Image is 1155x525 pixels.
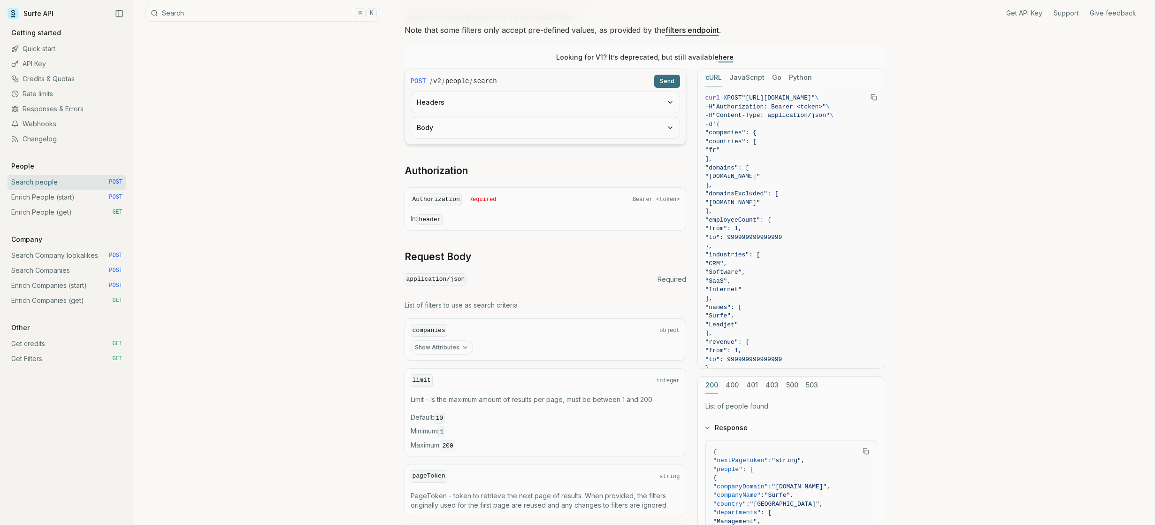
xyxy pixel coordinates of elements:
span: Bearer <token> [633,196,680,203]
span: Minimum : [411,426,680,437]
a: Rate limits [8,86,126,101]
span: POST [109,178,122,186]
span: "Leadjet" [705,321,738,328]
span: ], [705,295,713,302]
span: -X [720,94,727,101]
span: "companyName" [713,492,761,499]
span: -H [705,112,713,119]
button: Send [654,75,680,88]
kbd: ⌘ [355,8,365,18]
span: GET [112,355,122,363]
span: -H [705,103,713,110]
button: cURL [705,69,722,86]
code: limit [411,374,433,387]
span: , [801,457,805,464]
span: "CRM", [705,260,727,267]
span: : [768,457,772,464]
span: "Internet" [705,286,742,293]
p: Getting started [8,28,65,38]
button: Copy Text [867,90,881,104]
span: "string" [772,457,801,464]
span: / [442,77,444,86]
button: Body [411,117,680,138]
span: "Surfe", [705,312,734,319]
span: "domainsExcluded": [ [705,190,779,197]
span: { [713,448,717,456]
a: Enrich Companies (start) POST [8,278,126,293]
span: { [713,474,717,481]
code: search [473,77,497,86]
p: List of people found [705,401,877,411]
button: Show Attributes [411,340,473,355]
span: ], [705,208,713,215]
code: v2 [433,77,441,86]
span: GET [112,208,122,216]
kbd: K [367,8,377,18]
span: "people" [713,466,742,473]
span: / [430,77,432,86]
a: API Key [8,56,126,71]
a: Enrich People (get) GET [8,205,126,220]
a: Enrich Companies (get) GET [8,293,126,308]
p: Looking for V1? It’s deprecated, but still available [556,53,734,62]
span: GET [112,297,122,304]
button: Python [789,69,812,86]
span: , [819,501,823,508]
button: Response [698,416,885,440]
span: "domains": [ [705,164,750,171]
a: Search Company lookalikes POST [8,248,126,263]
span: Required [469,196,497,203]
a: Request Body [405,250,471,263]
span: POST [109,252,122,259]
span: "Authorization: Bearer <token>" [712,103,826,110]
span: / [470,77,472,86]
button: Copy Text [859,444,873,458]
span: , [826,483,830,490]
span: "revenue": { [705,339,750,346]
span: integer [656,377,680,385]
span: ], [705,155,713,162]
span: -d [705,121,713,128]
span: "departments" [713,509,761,516]
p: PageToken - token to retrieve the next page of results. When provided, the filters originally use... [411,491,680,510]
a: Give feedback [1090,8,1136,18]
span: POST [727,94,742,101]
span: '{ [712,121,720,128]
code: 200 [441,440,455,451]
code: companies [411,324,447,337]
a: Quick start [8,41,126,56]
p: In: [411,214,680,224]
p: Company [8,235,46,244]
span: "Management" [713,518,757,525]
span: object [659,327,680,334]
span: "nextPageToken" [713,457,768,464]
span: "to": 999999999999999 [705,234,782,241]
span: ], [705,182,713,189]
span: : [746,501,750,508]
button: 500 [786,377,798,394]
a: Changelog [8,131,126,147]
span: GET [112,340,122,347]
span: "[DOMAIN_NAME]" [705,173,760,180]
code: Authorization [411,193,462,206]
a: Credits & Quotas [8,71,126,86]
span: : [ [761,509,772,516]
a: here [719,53,734,61]
a: Authorization [405,164,468,178]
span: Required [658,275,686,284]
button: 400 [726,377,739,394]
span: : [768,483,772,490]
p: Limit - Is the maximum amount of results per page, must be between 1 and 200 [411,395,680,404]
span: "from": 1, [705,225,742,232]
button: 401 [746,377,758,394]
p: People [8,162,38,171]
code: people [445,77,469,86]
span: } [705,364,709,371]
span: "[GEOGRAPHIC_DATA]" [750,501,819,508]
span: string [659,473,680,480]
a: Enrich People (start) POST [8,190,126,205]
span: "employeeCount": { [705,216,771,224]
span: "[DOMAIN_NAME]" [705,199,760,206]
a: Responses & Errors [8,101,126,116]
span: "Content-Type: application/json" [712,112,830,119]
